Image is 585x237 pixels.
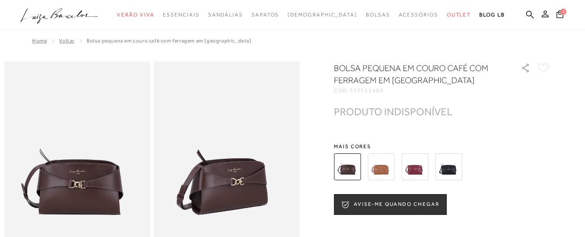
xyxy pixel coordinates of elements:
[334,107,452,116] div: PRODUTO INDISPONÍVEL
[334,88,507,93] div: CÓD:
[447,7,471,23] a: categoryNavScreenReaderText
[435,153,462,180] img: BOLSA PEQUENA EM COURO PRETO COM FERRAGEM EM GANCHO
[334,62,496,86] h1: BOLSA PEQUENA EM COURO CAFÉ COM FERRAGEM EM [GEOGRAPHIC_DATA]
[288,12,357,18] span: [DEMOGRAPHIC_DATA]
[163,12,199,18] span: Essenciais
[252,12,279,18] span: Sapatos
[447,12,471,18] span: Outlet
[368,153,394,180] img: BOLSA PEQUENA EM COURO CARAMELO COM FERRAGEM EM GANCHO
[117,7,154,23] a: categoryNavScreenReaderText
[554,10,566,21] button: 0
[59,38,74,44] a: Voltar
[366,12,390,18] span: Bolsas
[560,9,566,15] span: 0
[399,7,438,23] a: categoryNavScreenReaderText
[87,38,252,44] span: BOLSA PEQUENA EM COURO CAFÉ COM FERRAGEM EM [GEOGRAPHIC_DATA]
[208,12,243,18] span: Sandálias
[479,7,504,23] a: BLOG LB
[208,7,243,23] a: categoryNavScreenReaderText
[401,153,428,180] img: BOLSA PEQUENA EM COURO MARSALA COM FERRAGEM EM GANCHO
[479,12,504,18] span: BLOG LB
[399,12,438,18] span: Acessórios
[334,194,446,215] button: AVISE-ME QUANDO CHEGAR
[366,7,390,23] a: categoryNavScreenReaderText
[252,7,279,23] a: categoryNavScreenReaderText
[32,38,47,44] a: Home
[288,7,357,23] a: noSubCategoriesText
[334,144,550,149] span: Mais cores
[334,153,361,180] img: BOLSA PEQUENA EM COURO CAFÉ COM FERRAGEM EM GANCHO
[163,7,199,23] a: categoryNavScreenReaderText
[349,88,384,94] span: 777712403
[117,12,154,18] span: Verão Viva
